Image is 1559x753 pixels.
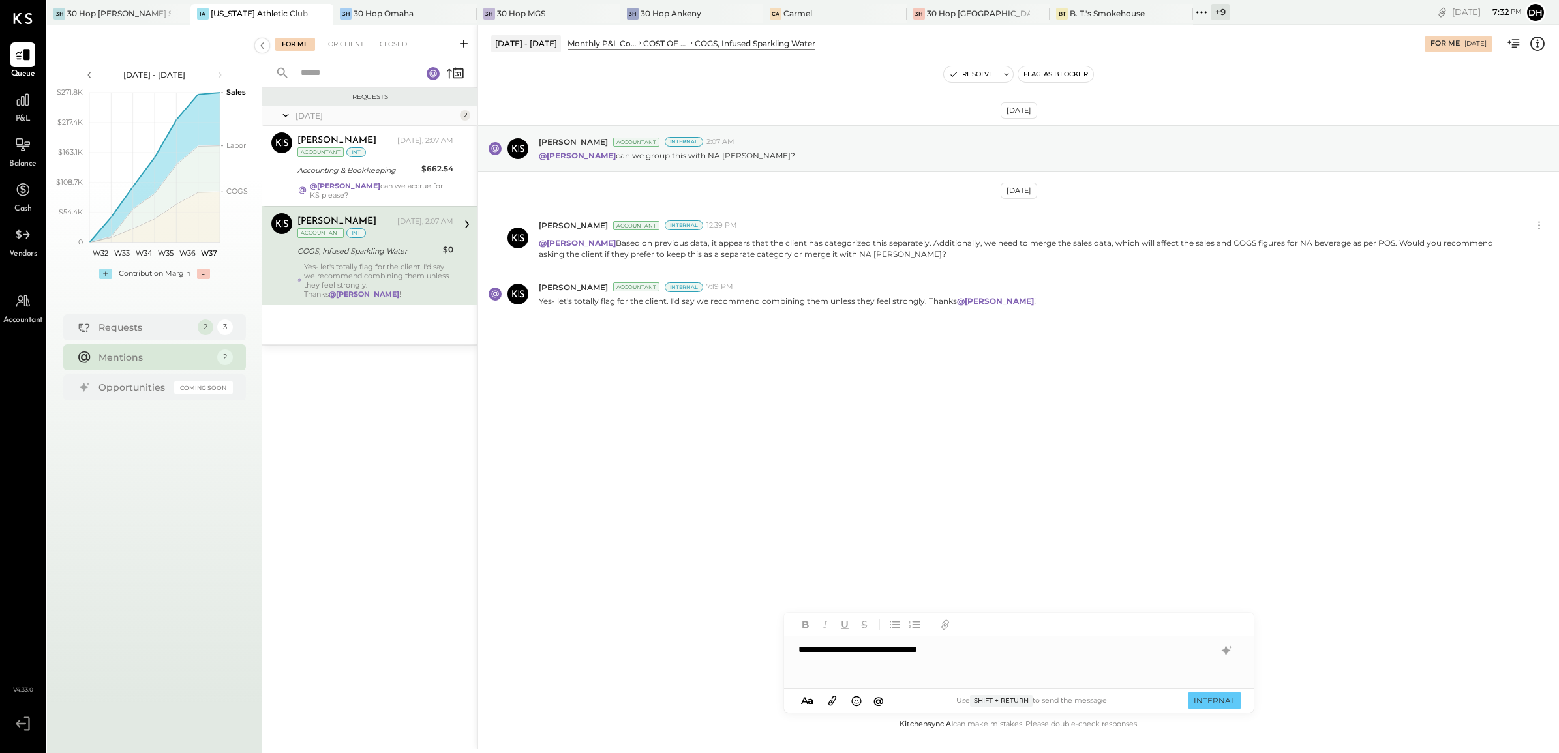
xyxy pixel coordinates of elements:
[1070,8,1145,19] div: B. T.'s Smokehouse
[1211,4,1230,20] div: + 9
[310,181,453,199] div: can we accrue for KS please?
[9,158,37,170] span: Balance
[1056,8,1068,20] div: BT
[665,137,703,147] div: Internal
[297,147,344,157] div: Accountant
[539,238,616,248] strong: @[PERSON_NAME]
[98,381,168,394] div: Opportunities
[57,117,83,126] text: $217.4K
[817,616,834,633] button: Italic
[539,237,1498,259] p: Based on previous data, it appears that the client has categorized this separately. Additionally,...
[56,177,83,186] text: $108.7K
[99,269,112,279] div: +
[9,248,37,260] span: Vendors
[888,695,1175,707] div: Use to send the message
[613,221,659,230] div: Accountant
[641,8,701,19] div: 30 Hop Ankeny
[783,8,812,19] div: Carmel
[179,248,195,258] text: W36
[913,8,925,20] div: 3H
[329,289,399,299] strong: @[PERSON_NAME]
[226,141,246,150] text: Labor
[613,282,659,291] div: Accountant
[491,35,561,52] div: [DATE] - [DATE]
[200,248,217,258] text: W37
[770,8,781,20] div: Ca
[157,248,173,258] text: W35
[497,8,545,19] div: 30 Hop MGS
[297,134,376,147] div: [PERSON_NAME]
[627,8,639,20] div: 3H
[665,220,703,230] div: Internal
[346,228,366,238] div: int
[1188,692,1241,709] button: INTERNAL
[1452,6,1522,18] div: [DATE]
[539,282,608,293] span: [PERSON_NAME]
[1430,38,1460,49] div: For Me
[856,616,873,633] button: Strikethrough
[98,321,191,334] div: Requests
[1,87,45,125] a: P&L
[797,694,818,708] button: Aa
[198,319,213,335] div: 2
[568,38,637,49] div: Monthly P&L Comparison
[297,244,439,258] div: COGS, Infused Sparkling Water
[99,69,210,80] div: [DATE] - [DATE]
[706,220,737,231] span: 12:39 PM
[1525,2,1546,23] button: Dh
[706,137,734,147] span: 2:07 AM
[135,248,152,258] text: W34
[59,207,83,216] text: $54.4K
[906,616,923,633] button: Ordered List
[58,147,83,156] text: $163.1K
[927,8,1031,19] div: 30 Hop [GEOGRAPHIC_DATA]
[808,694,813,707] span: a
[397,216,453,227] div: [DATE], 2:07 AM
[226,186,248,196] text: COGS
[1,289,45,327] a: Accountant
[3,315,43,327] span: Accountant
[78,237,83,246] text: 0
[443,243,453,256] div: $0
[706,282,733,292] span: 7:19 PM
[1,42,45,80] a: Queue
[957,296,1034,306] strong: @[PERSON_NAME]
[1001,183,1037,199] div: [DATE]
[297,215,376,228] div: [PERSON_NAME]
[460,110,470,121] div: 2
[539,295,1036,306] p: Yes- let's totally flag for the client. I'd say we recommend combining them unless they feel stro...
[310,181,380,190] strong: @[PERSON_NAME]
[1,222,45,260] a: Vendors
[836,616,853,633] button: Underline
[217,319,233,335] div: 3
[275,38,315,51] div: For Me
[937,616,954,633] button: Add URL
[174,381,233,394] div: Coming Soon
[797,616,814,633] button: Bold
[53,8,65,20] div: 3H
[539,220,608,231] span: [PERSON_NAME]
[226,87,246,96] text: Sales
[373,38,414,51] div: Closed
[346,147,366,157] div: int
[397,136,453,146] div: [DATE], 2:07 AM
[873,694,884,707] span: @
[970,695,1033,707] span: Shift + Return
[318,38,371,51] div: For Client
[297,228,344,238] div: Accountant
[67,8,171,19] div: 30 Hop [PERSON_NAME] Summit
[217,349,233,365] div: 2
[613,138,659,147] div: Accountant
[211,8,308,19] div: [US_STATE] Athletic Club
[944,66,999,82] button: Resolve
[1,177,45,215] a: Cash
[421,162,453,175] div: $662.54
[295,110,457,121] div: [DATE]
[665,282,703,292] div: Internal
[1018,66,1093,82] button: Flag as Blocker
[114,248,130,258] text: W33
[14,203,31,215] span: Cash
[1001,102,1037,119] div: [DATE]
[197,8,209,20] div: IA
[539,136,608,147] span: [PERSON_NAME]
